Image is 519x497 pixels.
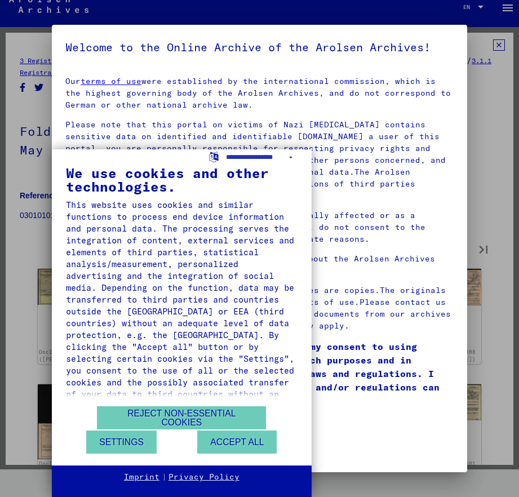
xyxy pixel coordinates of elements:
[124,472,159,483] a: Imprint
[197,431,277,454] button: Accept all
[97,406,266,429] button: Reject non-essential cookies
[66,166,298,193] div: We use cookies and other technologies.
[86,431,157,454] button: Settings
[168,472,239,483] a: Privacy Policy
[66,199,298,412] div: This website uses cookies and similar functions to process end device information and personal da...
